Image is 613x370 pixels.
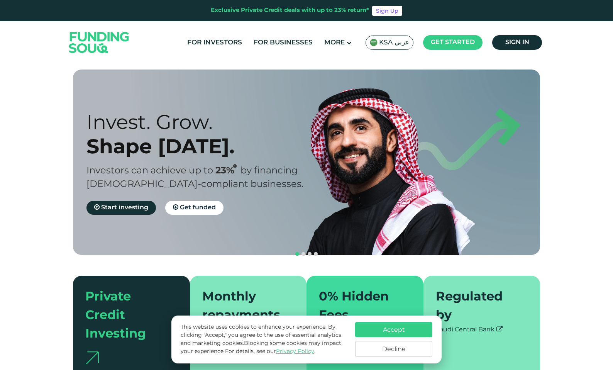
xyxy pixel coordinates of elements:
span: 23% [215,166,240,175]
a: For Investors [185,36,244,49]
span: KSA عربي [379,38,409,47]
span: Start investing [101,205,148,210]
span: For details, see our . [225,349,315,354]
span: Get funded [180,205,216,210]
img: Logo [61,23,137,62]
button: navigation [300,251,306,257]
div: Shape [DATE]. [86,134,320,158]
span: More [324,39,345,46]
img: arrow [85,351,99,364]
a: Start investing [86,201,156,215]
a: For Businesses [252,36,315,49]
a: Privacy Policy [276,349,314,354]
span: Sign in [505,39,529,45]
div: Exclusive Private Credit deals with up to 23% return* [211,6,369,15]
button: navigation [313,251,319,257]
p: This website uses cookies to enhance your experience. By clicking "Accept," you agree to the use ... [181,323,347,356]
a: Get funded [165,201,224,215]
div: 0% Hidden Fees [319,288,402,325]
span: Get started [431,39,475,45]
div: Regulated by [436,288,519,325]
div: Invest. Grow. [86,110,320,134]
a: Sign Up [372,6,402,16]
div: Saudi Central Bank [436,325,528,334]
button: Decline [355,341,432,357]
span: Investors can achieve up to [86,166,213,175]
button: navigation [294,251,300,257]
button: navigation [306,251,313,257]
i: 23% IRR (expected) ~ 15% Net yield (expected) [233,164,237,168]
a: Sign in [492,35,542,50]
button: Accept [355,322,432,337]
span: Blocking some cookies may impact your experience [181,341,341,354]
div: Monthly repayments [202,288,285,325]
img: SA Flag [370,39,378,46]
div: Private Credit Investing [85,288,168,344]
